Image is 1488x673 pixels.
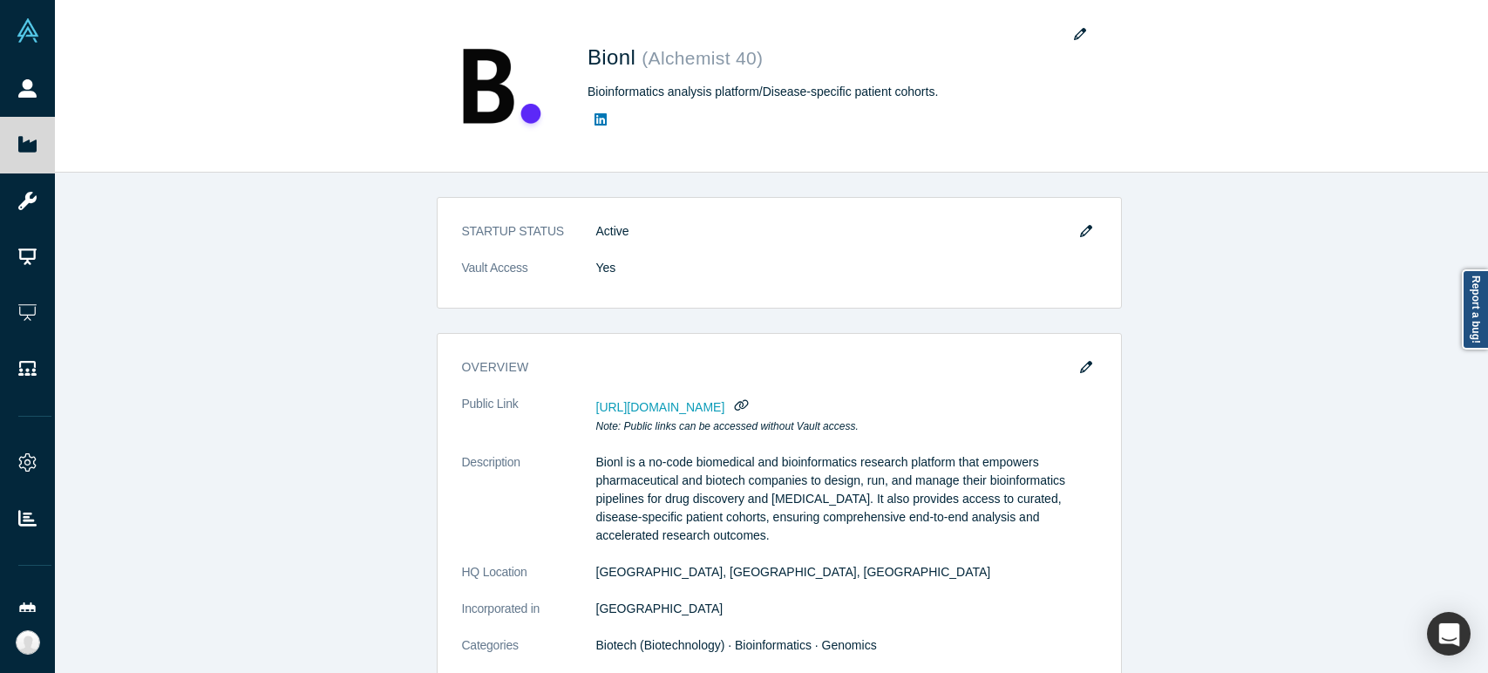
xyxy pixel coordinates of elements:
[588,45,642,69] span: Bionl
[1462,269,1488,350] a: Report a bug!
[462,222,596,259] dt: STARTUP STATUS
[596,259,1097,277] dd: Yes
[588,83,1076,101] div: Bioinformatics analysis platform/Disease-specific patient cohorts.
[462,453,596,563] dt: Description
[596,563,1097,581] dd: [GEOGRAPHIC_DATA], [GEOGRAPHIC_DATA], [GEOGRAPHIC_DATA]
[596,453,1097,545] p: Bionl is a no-code biomedical and bioinformatics research platform that empowers pharmaceutical a...
[16,630,40,655] img: Rea Medina's Account
[462,563,596,600] dt: HQ Location
[462,395,519,413] span: Public Link
[642,48,763,68] small: ( Alchemist 40 )
[596,638,877,652] span: Biotech (Biotechnology) · Bioinformatics · Genomics
[462,259,596,296] dt: Vault Access
[596,600,1097,618] dd: [GEOGRAPHIC_DATA]
[596,420,859,432] em: Note: Public links can be accessed without Vault access.
[596,400,725,414] span: [URL][DOMAIN_NAME]
[462,600,596,636] dt: Incorporated in
[462,636,596,673] dt: Categories
[596,222,1097,241] dd: Active
[441,25,563,147] img: Bionl's Logo
[16,18,40,43] img: Alchemist Vault Logo
[462,358,1072,377] h3: overview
